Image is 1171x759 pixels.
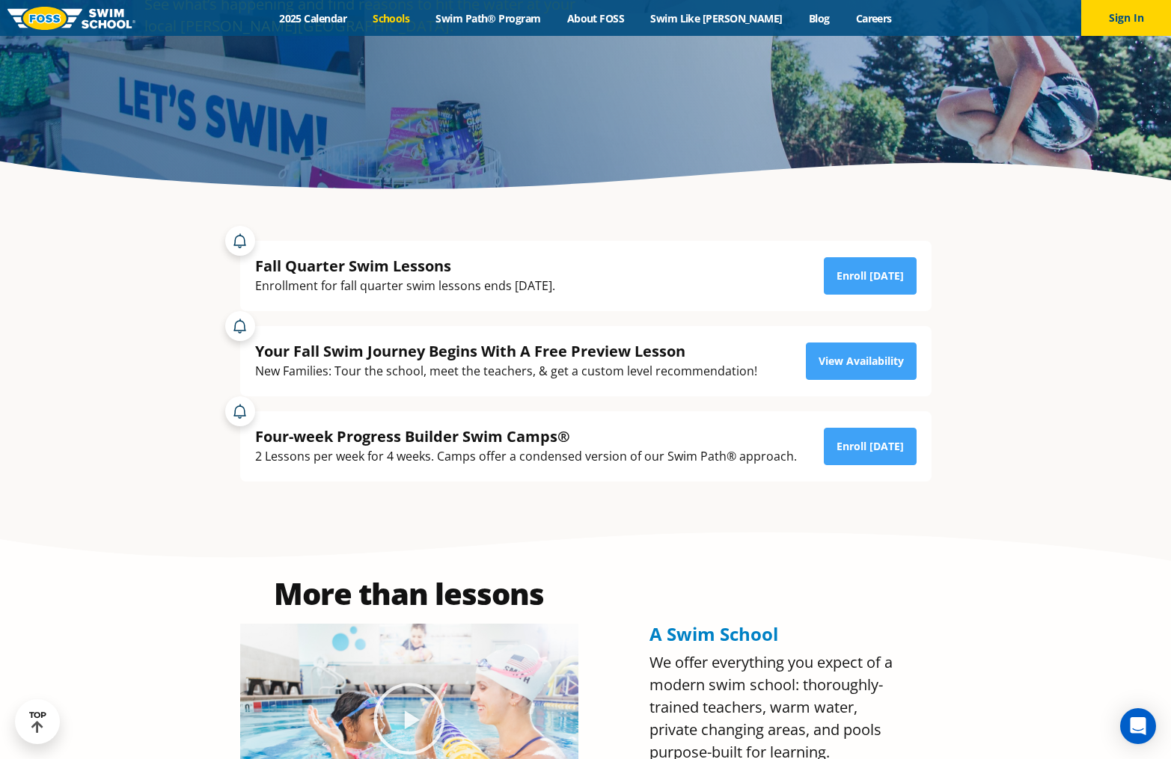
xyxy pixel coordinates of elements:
[824,428,917,465] a: Enroll [DATE]
[638,11,796,25] a: Swim Like [PERSON_NAME]
[649,621,778,646] span: A Swim School
[806,342,917,380] a: View Availability
[7,7,135,30] img: FOSS Swim School Logo
[255,426,797,446] div: Four-week Progress Builder Swim Camps®
[824,257,917,295] a: Enroll [DATE]
[255,361,757,381] div: New Families: Tour the school, meet the teachers, & get a custom level recommendation!
[255,256,555,276] div: Fall Quarter Swim Lessons
[423,11,554,25] a: Swim Path® Program
[843,11,905,25] a: Careers
[1120,708,1156,744] div: Open Intercom Messenger
[266,11,360,25] a: 2025 Calendar
[372,681,447,756] div: Play Video about Olympian Regan Smith, FOSS
[255,446,797,467] div: 2 Lessons per week for 4 weeks. Camps offer a condensed version of our Swim Path® approach.
[554,11,638,25] a: About FOSS
[240,579,578,609] h2: More than lessons
[255,276,555,296] div: Enrollment for fall quarter swim lessons ends [DATE].
[360,11,423,25] a: Schools
[29,710,46,734] div: TOP
[795,11,843,25] a: Blog
[255,341,757,361] div: Your Fall Swim Journey Begins With A Free Preview Lesson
